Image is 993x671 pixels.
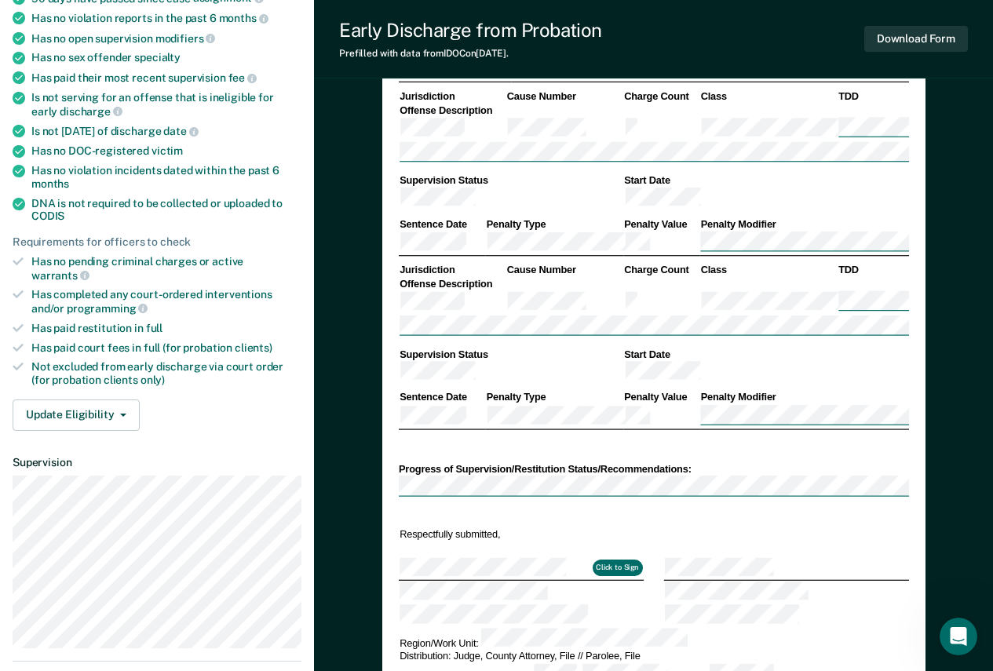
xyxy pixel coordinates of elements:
[837,90,908,104] th: TDD
[506,264,622,277] th: Cause Number
[31,124,301,138] div: Is not [DATE] of discharge
[31,91,301,118] div: Is not serving for an offense that is ineligible for early
[940,618,977,655] iframe: Intercom live chat
[398,627,908,663] td: Region/Work Unit: Distribution: Judge, County Attorney, File // Parolee, File
[31,197,301,224] div: DNA is not required to be collected or uploaded to
[31,71,301,85] div: Has paid their most recent supervision
[699,391,909,404] th: Penalty Modifier
[31,288,301,315] div: Has completed any court-ordered interventions and/or
[398,277,506,290] th: Offense Description
[622,264,699,277] th: Charge Count
[31,341,301,355] div: Has paid court fees in full (for probation
[31,31,301,46] div: Has no open supervision
[398,264,506,277] th: Jurisdiction
[13,456,301,469] dt: Supervision
[622,90,699,104] th: Charge Count
[398,173,622,187] th: Supervision Status
[864,26,968,52] button: Download Form
[219,12,268,24] span: months
[60,105,122,118] span: discharge
[506,90,622,104] th: Cause Number
[31,322,301,335] div: Has paid restitution in
[699,90,838,104] th: Class
[485,391,623,404] th: Penalty Type
[31,144,301,158] div: Has no DOC-registered
[31,164,301,191] div: Has no violation incidents dated within the past 6
[339,19,602,42] div: Early Discharge from Probation
[837,264,908,277] th: TDD
[141,374,165,386] span: only)
[31,269,89,282] span: warrants
[699,264,838,277] th: Class
[398,391,485,404] th: Sentence Date
[152,144,183,157] span: victim
[699,217,909,231] th: Penalty Modifier
[398,527,643,542] td: Respectfully submitted,
[592,560,642,576] button: Click to Sign
[155,32,216,45] span: modifiers
[31,11,301,25] div: Has no violation reports in the past 6
[31,177,69,190] span: months
[339,48,602,59] div: Prefilled with data from IDOC on [DATE] .
[398,103,506,116] th: Offense Description
[398,348,622,361] th: Supervision Status
[31,210,64,222] span: CODIS
[622,348,908,361] th: Start Date
[13,235,301,249] div: Requirements for officers to check
[398,217,485,231] th: Sentence Date
[235,341,272,354] span: clients)
[31,51,301,64] div: Has no sex offender
[622,391,699,404] th: Penalty Value
[31,255,301,282] div: Has no pending criminal charges or active
[622,217,699,231] th: Penalty Value
[146,322,162,334] span: full
[134,51,181,64] span: specialty
[13,399,140,431] button: Update Eligibility
[228,71,257,84] span: fee
[622,173,908,187] th: Start Date
[31,360,301,387] div: Not excluded from early discharge via court order (for probation clients
[398,463,908,476] div: Progress of Supervision/Restitution Status/Recommendations:
[398,90,506,104] th: Jurisdiction
[485,217,623,231] th: Penalty Type
[163,125,198,137] span: date
[67,302,148,315] span: programming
